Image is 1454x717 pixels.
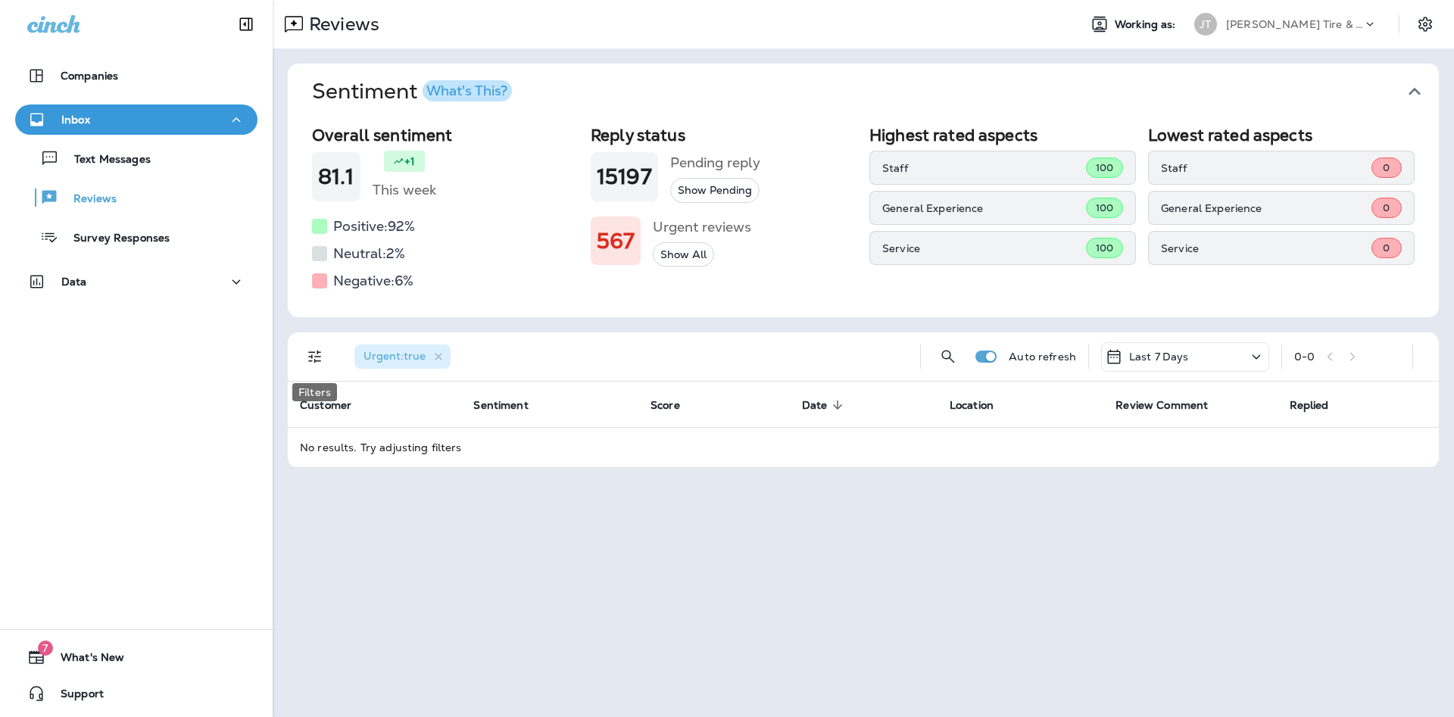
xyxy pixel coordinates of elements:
button: Filters [300,341,330,372]
h1: Sentiment [312,79,512,104]
span: 100 [1096,161,1113,174]
p: +1 [404,154,415,169]
h5: Negative: 6 % [333,269,413,293]
span: 0 [1383,201,1390,214]
h2: Overall sentiment [312,126,579,145]
div: JT [1194,13,1217,36]
p: Service [1161,242,1371,254]
span: 100 [1096,201,1113,214]
button: Data [15,267,257,297]
button: Inbox [15,104,257,135]
span: Customer [300,398,371,412]
button: Show All [653,242,714,267]
span: Review Comment [1115,399,1208,412]
button: Companies [15,61,257,91]
span: Sentiment [473,399,528,412]
span: 7 [38,641,53,656]
button: What's This? [423,80,512,101]
button: Settings [1412,11,1439,38]
p: Survey Responses [58,232,170,246]
p: Reviews [58,192,117,207]
p: Data [61,276,87,288]
button: SentimentWhat's This? [300,64,1451,120]
span: Customer [300,399,351,412]
span: Support [45,687,104,706]
p: Last 7 Days [1129,351,1189,363]
p: Companies [61,70,118,82]
span: 0 [1383,242,1390,254]
p: Staff [1161,162,1371,174]
h5: This week [373,178,436,202]
h5: Neutral: 2 % [333,242,405,266]
button: Survey Responses [15,221,257,253]
span: What's New [45,651,124,669]
button: Reviews [15,182,257,214]
span: Location [950,399,994,412]
span: Score [651,398,700,412]
button: 7What's New [15,642,257,672]
div: What's This? [426,84,507,98]
span: 0 [1383,161,1390,174]
span: Date [802,398,847,412]
button: Text Messages [15,142,257,174]
p: Reviews [303,13,379,36]
p: [PERSON_NAME] Tire & Auto [1226,18,1362,30]
div: Urgent:true [354,344,451,369]
h2: Lowest rated aspects [1148,126,1415,145]
h2: Reply status [591,126,857,145]
td: No results. Try adjusting filters [288,427,1439,467]
h5: Positive: 92 % [333,214,415,238]
span: Review Comment [1115,398,1228,412]
span: Replied [1290,399,1329,412]
h5: Pending reply [670,151,760,175]
p: Text Messages [59,153,151,167]
div: 0 - 0 [1294,351,1315,363]
button: Collapse Sidebar [225,9,267,39]
button: Support [15,678,257,709]
h1: 81.1 [318,164,354,189]
h5: Urgent reviews [653,215,751,239]
span: Date [802,399,828,412]
span: 100 [1096,242,1113,254]
h1: 567 [597,229,635,254]
button: Show Pending [670,178,760,203]
p: Inbox [61,114,90,126]
h2: Highest rated aspects [869,126,1136,145]
div: Filters [292,383,337,401]
p: General Experience [882,202,1086,214]
span: Score [651,399,680,412]
p: General Experience [1161,202,1371,214]
h1: 15197 [597,164,652,189]
span: Location [950,398,1013,412]
span: Working as: [1115,18,1179,31]
p: Service [882,242,1086,254]
span: Urgent : true [363,349,426,363]
p: Auto refresh [1009,351,1076,363]
span: Sentiment [473,398,548,412]
button: Search Reviews [933,341,963,372]
p: Staff [882,162,1086,174]
span: Replied [1290,398,1349,412]
div: SentimentWhat's This? [288,120,1439,317]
